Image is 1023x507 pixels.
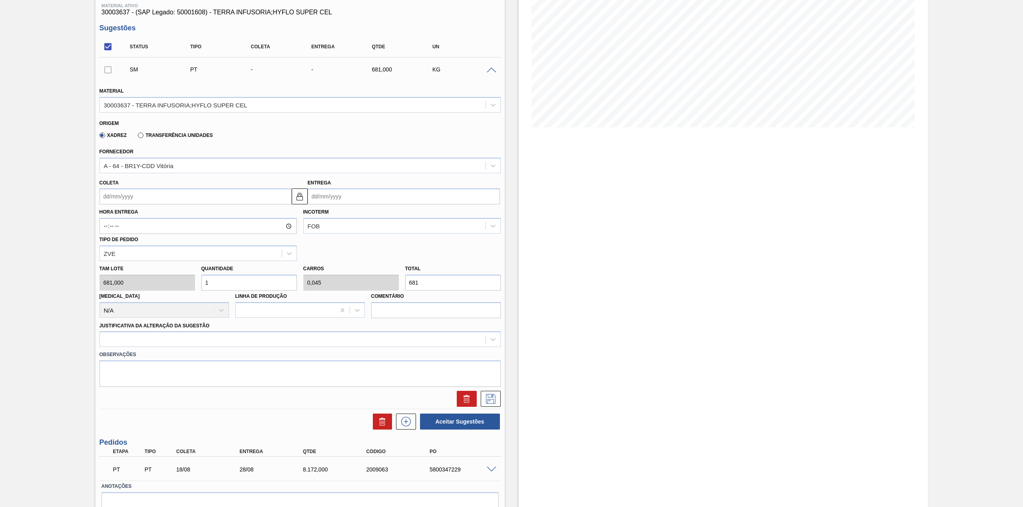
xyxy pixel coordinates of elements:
div: A - 64 - BR1Y-CDD Vitória [104,162,173,169]
label: Fornecedor [100,149,133,154]
div: Salvar Sugestão [477,391,501,407]
img: locked [295,192,305,201]
input: dd/mm/yyyy [100,188,292,204]
label: Entrega [308,180,331,186]
div: Status [128,44,197,50]
div: Pedido de Transferência [143,466,177,473]
label: Tam lote [100,263,195,275]
button: locked [292,188,308,204]
div: Excluir Sugestão [453,391,477,407]
label: Linha de Produção [235,293,287,299]
div: Coleta [249,44,318,50]
div: Sugestão Manual [128,66,197,73]
div: Coleta [174,449,247,454]
label: Transferência Unidades [138,133,213,138]
div: Etapa [111,449,145,454]
div: Qtde [370,44,439,50]
label: [MEDICAL_DATA] [100,293,140,299]
h3: Pedidos [100,438,501,447]
div: 28/08/2025 [237,466,310,473]
div: Tipo [188,44,257,50]
div: 30003637 - TERRA INFUSORIA;HYFLO SUPER CEL [104,101,247,108]
div: Entrega [237,449,310,454]
div: Nova sugestão [392,414,416,430]
div: 2009063 [364,466,436,473]
label: Origem [100,121,119,126]
div: Tipo [143,449,177,454]
div: ZVE [104,250,115,257]
div: Aceitar Sugestões [416,413,501,430]
div: 18/08/2025 [174,466,247,473]
input: dd/mm/yyyy [308,188,500,204]
label: Observações [100,349,501,360]
label: Anotações [102,481,499,492]
p: PT [113,466,143,473]
div: Código [364,449,436,454]
button: Aceitar Sugestões [420,414,500,430]
div: FOB [308,223,320,230]
div: Pedido em Trânsito [111,461,145,478]
div: 8.172,000 [301,466,373,473]
div: PO [428,449,500,454]
label: Hora Entrega [100,206,297,218]
div: - [309,66,378,73]
div: 5800347229 [428,466,500,473]
label: Quantidade [201,266,233,271]
label: Material [100,88,124,94]
label: Carros [303,266,324,271]
h3: Sugestões [100,24,501,32]
div: Pedido de Transferência [188,66,257,73]
span: Material ativo [102,3,499,8]
div: Entrega [309,44,378,50]
div: - [249,66,318,73]
span: 30003637 - (SAP Legado: 50001608) - TERRA INFUSORIA;HYFLO SUPER CEL [102,9,499,16]
label: Total [405,266,421,271]
div: KG [430,66,500,73]
div: Qtde [301,449,373,454]
label: Xadrez [100,133,127,138]
label: Tipo de pedido [100,237,138,242]
label: Comentário [371,291,501,302]
div: UN [430,44,500,50]
label: Justificativa da Alteração da Sugestão [100,323,210,329]
div: 681,000 [370,66,439,73]
label: Coleta [100,180,119,186]
div: Excluir Sugestões [369,414,392,430]
label: Incoterm [303,209,329,215]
